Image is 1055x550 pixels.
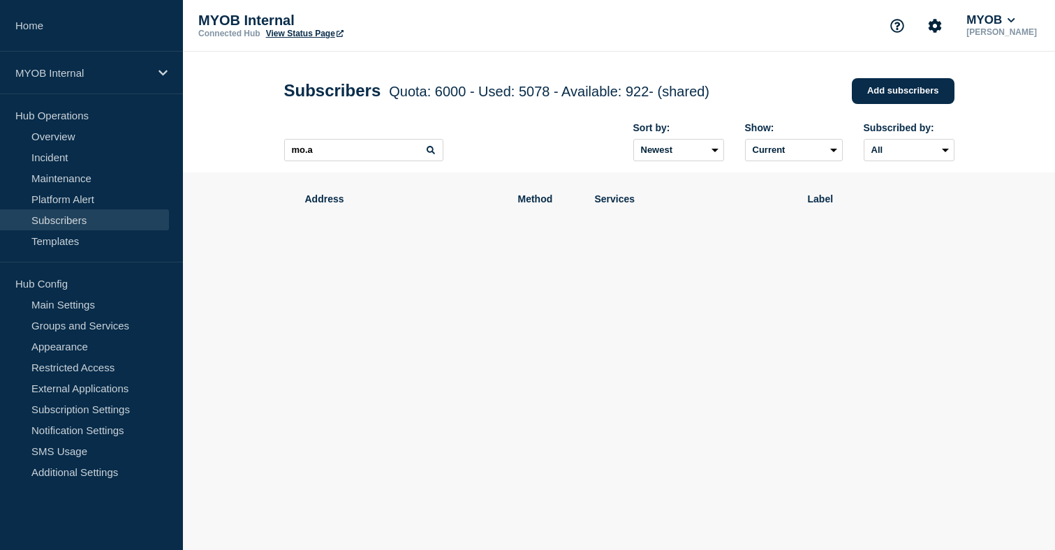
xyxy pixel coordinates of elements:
[964,13,1018,27] button: MYOB
[595,193,787,205] span: Services
[964,27,1040,37] p: [PERSON_NAME]
[808,193,934,205] span: Label
[864,139,954,161] select: Subscribed by
[920,11,950,40] button: Account settings
[852,78,954,104] a: Add subscribers
[284,139,443,161] input: Search subscribers
[518,193,574,205] span: Method
[864,122,954,133] div: Subscribed by:
[883,11,912,40] button: Support
[284,81,710,101] h1: Subscribers
[389,84,709,99] span: Quota: 6000 - Used: 5078 - Available: 922 - (shared)
[633,139,724,161] select: Sort by
[198,29,260,38] p: Connected Hub
[745,122,843,133] div: Show:
[198,13,478,29] p: MYOB Internal
[15,67,149,79] p: MYOB Internal
[266,29,344,38] a: View Status Page
[305,193,497,205] span: Address
[633,122,724,133] div: Sort by:
[745,139,843,161] select: Deleted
